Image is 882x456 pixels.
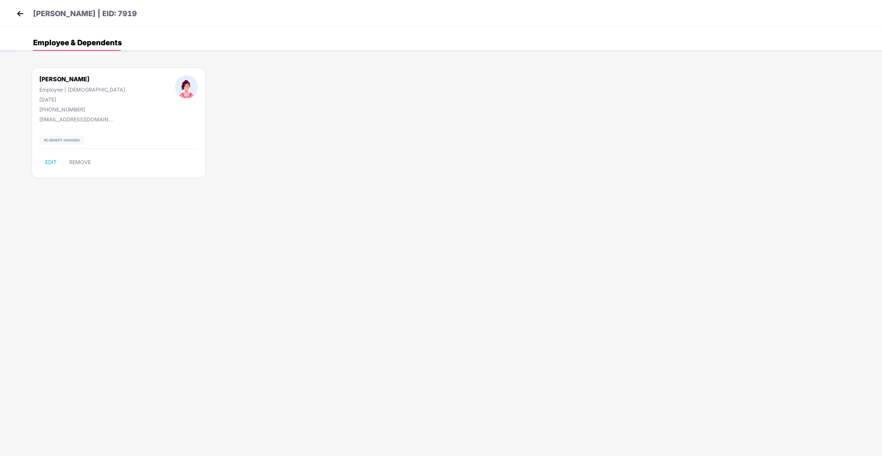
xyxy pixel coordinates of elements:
[15,8,26,19] img: back
[33,39,122,46] div: Employee & Dependents
[69,159,91,165] span: REMOVE
[39,86,125,93] div: Employee | [DEMOGRAPHIC_DATA]
[39,116,113,122] div: [EMAIL_ADDRESS][DOMAIN_NAME]
[175,75,198,98] img: profileImage
[45,159,57,165] span: EDIT
[39,96,125,103] div: [DATE]
[63,156,97,168] button: REMOVE
[39,106,125,113] div: [PHONE_NUMBER]
[33,8,137,19] p: [PERSON_NAME] | EID: 7919
[39,75,125,83] div: [PERSON_NAME]
[39,156,63,168] button: EDIT
[39,136,84,145] img: svg+xml;base64,PHN2ZyB4bWxucz0iaHR0cDovL3d3dy53My5vcmcvMjAwMC9zdmciIHdpZHRoPSIxMjIiIGhlaWdodD0iMj...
